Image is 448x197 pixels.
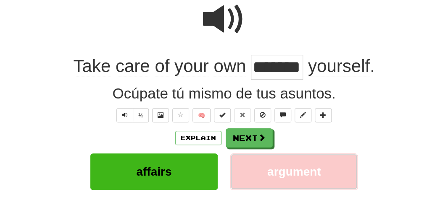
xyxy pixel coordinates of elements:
[267,165,321,178] span: argument
[295,108,311,122] button: Edit sentence (alt+d)
[26,83,422,104] div: Ocúpate tú mismo de tus asuntos.
[174,56,209,76] span: your
[315,108,332,122] button: Add to collection (alt+a)
[90,153,218,190] button: affairs
[115,108,149,122] div: Text-to-speech controls
[226,128,273,148] button: Next
[136,165,171,178] span: affairs
[155,56,169,76] span: of
[172,108,189,122] button: Favorite sentence (alt+f)
[116,108,133,122] button: Play sentence audio (ctl+space)
[303,56,374,76] span: .
[116,56,150,76] span: care
[74,56,111,76] span: Take
[234,108,251,122] button: Reset to 0% Mastered (alt+r)
[274,108,291,122] button: Discuss sentence (alt+u)
[254,108,271,122] button: Ignore sentence (alt+i)
[133,108,149,122] button: ½
[192,108,211,122] button: 🧠
[230,153,358,190] button: argument
[175,131,221,145] button: Explain
[214,108,231,122] button: Set this sentence to 100% Mastered (alt+m)
[213,56,246,76] span: own
[308,56,370,76] span: yourself
[152,108,169,122] button: Show image (alt+x)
